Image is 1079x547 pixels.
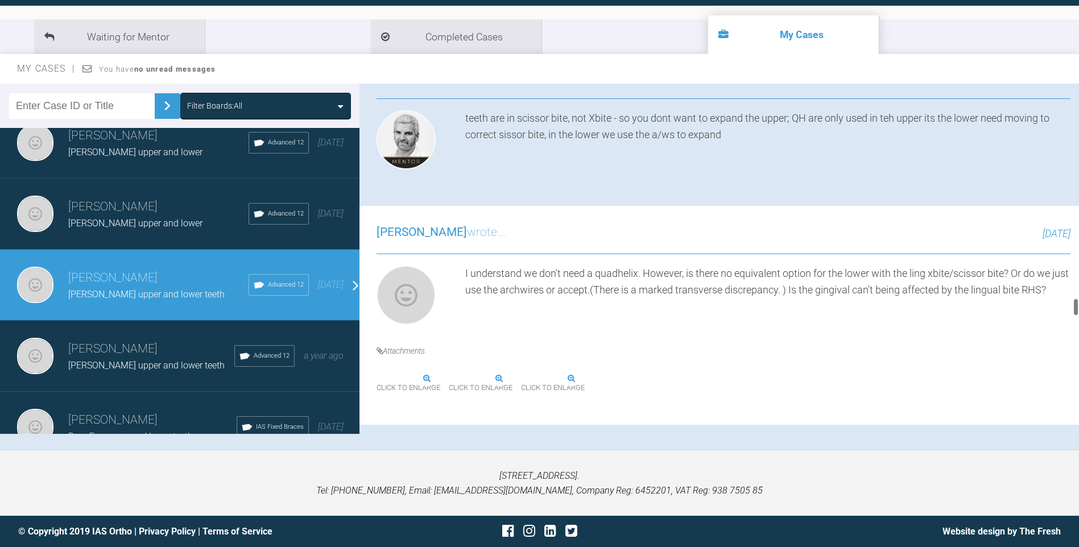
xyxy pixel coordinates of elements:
[17,196,53,232] img: Neil Fearns
[139,526,196,537] a: Privacy Policy
[268,280,304,290] span: Advanced 12
[377,266,436,325] img: Neil Fearns
[318,208,344,219] span: [DATE]
[17,63,76,74] span: My Cases
[68,411,237,430] h3: [PERSON_NAME]
[465,266,1070,329] div: I understand we don't need a quadhelix. However, is there no equivalent option for the lower with...
[304,350,344,361] span: a year ago
[318,421,344,432] span: [DATE]
[449,379,512,397] span: Click to enlarge
[268,209,304,219] span: Advanced 12
[68,431,193,442] span: Dom Fos upper and lower teeth
[68,289,225,300] span: [PERSON_NAME] upper and lower teeth
[1043,227,1070,239] span: [DATE]
[9,93,155,119] input: Enter Case ID or Title
[68,218,202,229] span: [PERSON_NAME] upper and lower
[17,409,53,445] img: Neil Fearns
[68,360,225,371] span: [PERSON_NAME] upper and lower teeth
[521,379,585,397] span: Click to enlarge
[318,279,344,290] span: [DATE]
[17,338,53,374] img: Neil Fearns
[187,100,242,112] div: Filter Boards: All
[377,225,467,239] span: [PERSON_NAME]
[134,65,216,73] strong: no unread messages
[99,65,216,73] span: You have
[256,422,304,432] span: IAS Fixed Braces
[202,526,272,537] a: Terms of Service
[942,526,1061,537] a: Website design by The Fresh
[318,137,344,148] span: [DATE]
[268,138,304,148] span: Advanced 12
[68,197,249,217] h3: [PERSON_NAME]
[68,339,234,359] h3: [PERSON_NAME]
[68,126,249,146] h3: [PERSON_NAME]
[34,19,205,54] li: Waiting for Mentor
[377,345,1070,357] h4: Attachments
[708,15,879,54] li: My Cases
[18,524,366,539] div: © Copyright 2019 IAS Ortho | |
[254,351,290,361] span: Advanced 12
[17,125,53,161] img: Neil Fearns
[377,223,506,242] h3: wrote...
[465,110,1070,174] div: teeth are in scissor bite, not Xbite - so you dont want to expand the upper; QH are only used in ...
[18,469,1061,498] p: [STREET_ADDRESS]. Tel: [PHONE_NUMBER], Email: [EMAIL_ADDRESS][DOMAIN_NAME], Company Reg: 6452201,...
[17,267,53,303] img: Neil Fearns
[1043,72,1070,84] span: [DATE]
[377,110,436,169] img: Ross Hobson
[371,19,541,54] li: Completed Cases
[377,379,440,397] span: Click to enlarge
[158,97,176,115] img: chevronRight.28bd32b0.svg
[68,147,202,158] span: [PERSON_NAME] upper and lower
[68,268,249,288] h3: [PERSON_NAME]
